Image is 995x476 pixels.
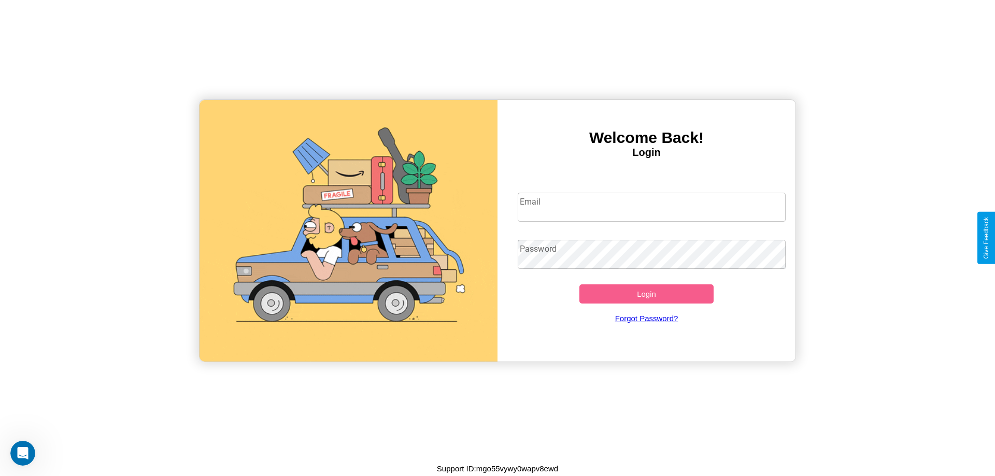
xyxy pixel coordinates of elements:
[10,441,35,466] iframe: Intercom live chat
[513,304,781,333] a: Forgot Password?
[983,217,990,259] div: Give Feedback
[200,100,497,362] img: gif
[497,129,795,147] h3: Welcome Back!
[579,284,714,304] button: Login
[497,147,795,158] h4: Login
[437,461,558,475] p: Support ID: mgo55vywy0wapv8ewd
